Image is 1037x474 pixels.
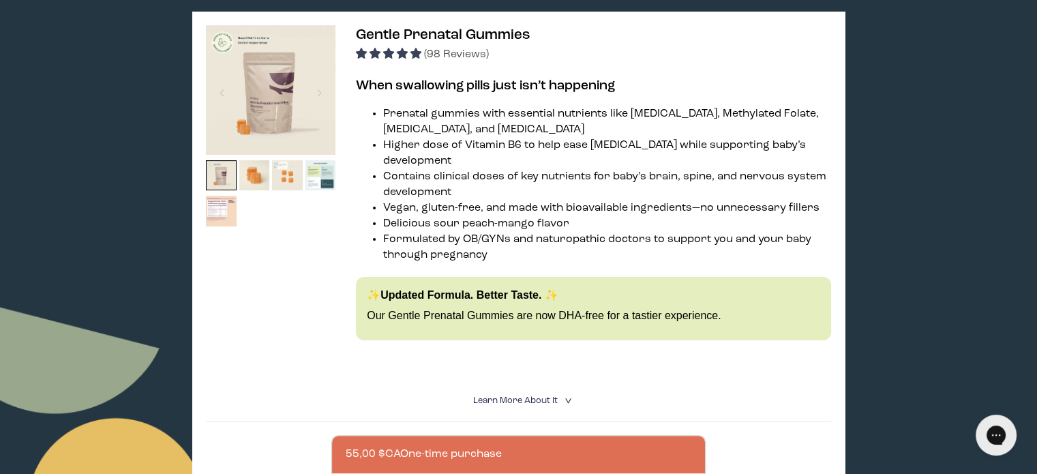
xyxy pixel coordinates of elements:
li: Vegan, gluten-free, and made with bioavailable ingredients—no unnecessary fillers [383,201,831,216]
li: Contains clinical doses of key nutrients for baby’s brain, spine, and nervous system development [383,169,831,201]
img: thumbnail image [239,160,270,191]
span: (98 Reviews) [424,49,489,60]
summary: Learn More About it < [472,394,564,407]
span: Learn More About it [472,396,557,405]
p: Our Gentle Prenatal Gummies are now DHA-free for a tastier experience. [367,308,820,323]
img: thumbnail image [305,160,336,191]
li: Prenatal gummies with essential nutrients like [MEDICAL_DATA], Methylated Folate, [MEDICAL_DATA],... [383,106,831,138]
strong: ✨Updated Formula. Better Taste. ✨ [367,289,558,301]
img: thumbnail image [206,196,237,226]
li: Higher dose of Vitamin B6 to help ease [MEDICAL_DATA] while supporting baby’s development [383,138,831,169]
img: thumbnail image [206,25,335,155]
i: < [560,397,573,404]
img: thumbnail image [206,160,237,191]
h3: When swallowing pills just isn’t happening [356,76,831,95]
span: 4.88 stars [356,49,424,60]
iframe: Gorgias live chat messenger [969,410,1023,460]
img: thumbnail image [272,160,303,191]
li: Formulated by OB/GYNs and naturopathic doctors to support you and your baby through pregnancy [383,232,831,263]
li: Delicious sour peach-mango flavor [383,216,831,232]
span: Gentle Prenatal Gummies [356,28,530,42]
